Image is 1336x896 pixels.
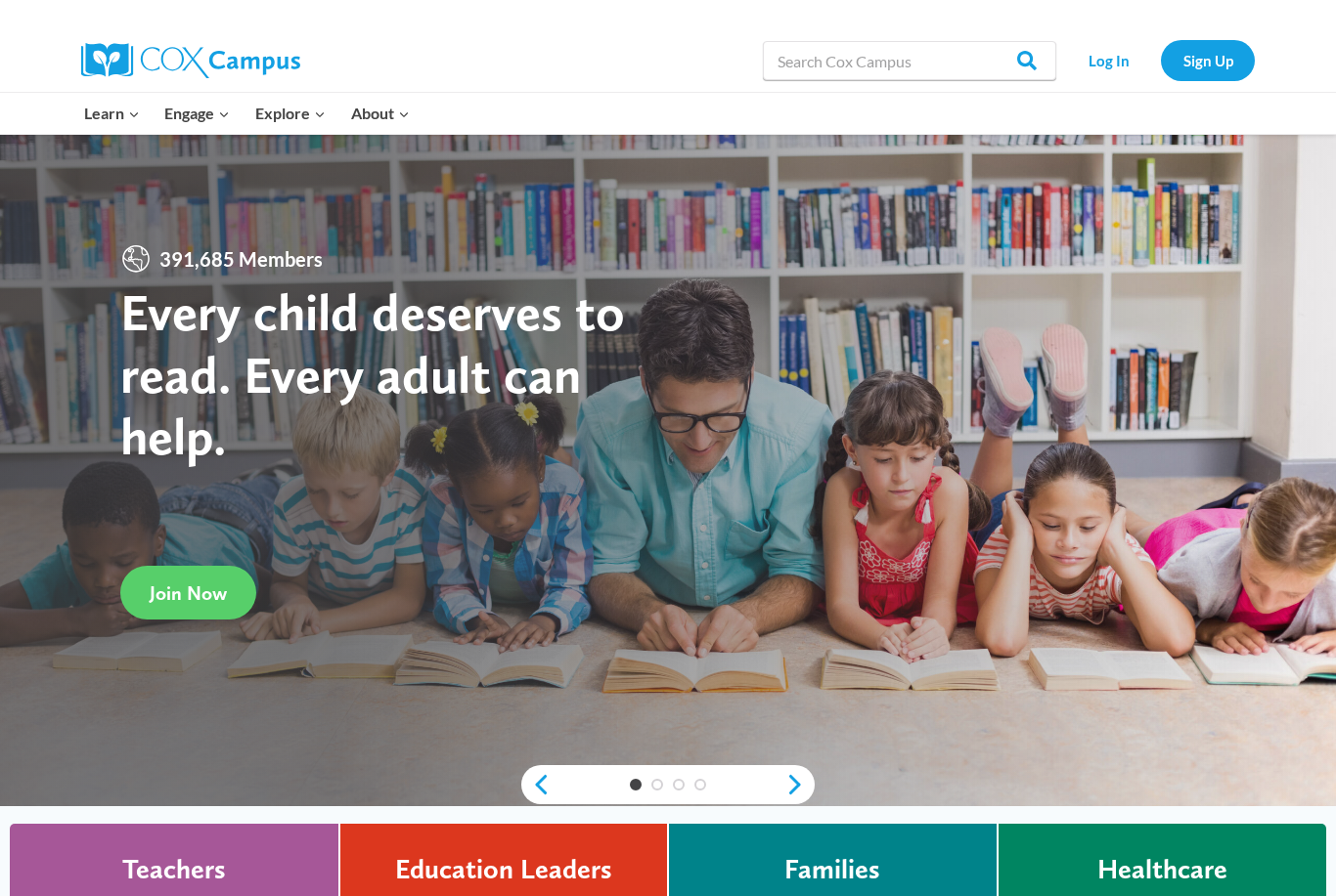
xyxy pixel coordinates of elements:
nav: Secondary Navigation [1066,40,1255,80]
img: Cox Campus [81,43,300,78]
a: 1 [630,779,642,790]
nav: Primary Navigation [71,93,422,134]
div: content slider buttons [521,765,815,804]
h4: Families [784,853,880,886]
strong: Every child deserves to read. Every adult can help. [120,280,625,467]
a: Join Now [120,566,256,619]
input: Search Cox Campus [763,41,1056,80]
h4: Healthcare [1097,853,1227,886]
h4: Teachers [122,853,226,886]
a: Sign Up [1161,40,1255,80]
h4: Education Leaders [395,853,612,886]
span: About [351,101,410,126]
a: 3 [673,779,685,790]
span: Engage [164,101,230,126]
span: Explore [255,101,326,126]
a: Log In [1066,40,1151,80]
span: 391,685 Members [152,243,331,275]
a: next [785,773,815,796]
span: Learn [84,101,140,126]
a: 2 [651,779,663,790]
a: 4 [694,779,706,790]
a: previous [521,773,551,796]
span: Join Now [150,581,227,605]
